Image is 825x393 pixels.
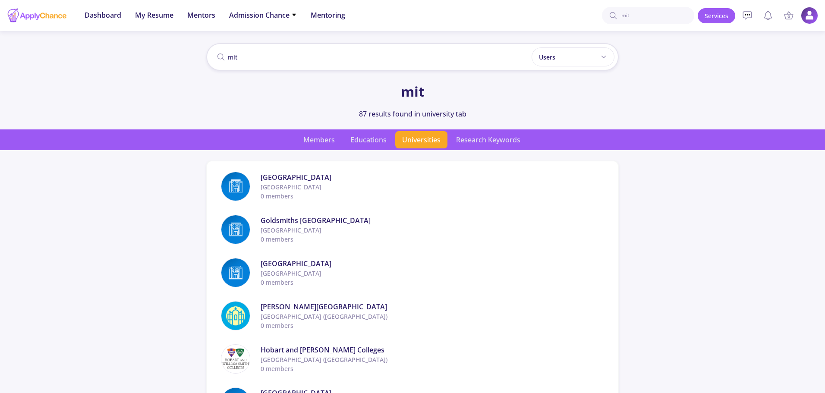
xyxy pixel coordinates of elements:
[261,172,604,182] span: [GEOGRAPHIC_DATA]
[261,269,604,278] span: [GEOGRAPHIC_DATA]
[261,302,604,312] span: [PERSON_NAME][GEOGRAPHIC_DATA]
[261,226,604,235] span: [GEOGRAPHIC_DATA]
[214,168,611,204] a: [GEOGRAPHIC_DATA][GEOGRAPHIC_DATA]0 members
[311,10,345,20] span: Mentoring
[261,235,604,244] span: 0 members
[539,53,555,62] span: Users
[206,43,619,71] input: Search in ApplyChance...
[261,215,604,226] span: Goldsmiths [GEOGRAPHIC_DATA]
[449,131,527,148] span: Research Keywords
[698,8,735,23] a: Services
[395,131,447,148] span: Universities
[261,182,604,192] span: [GEOGRAPHIC_DATA]
[261,312,604,321] span: [GEOGRAPHIC_DATA] ([GEOGRAPHIC_DATA])
[602,7,694,24] input: Search in ApplyChance
[261,364,604,373] span: 0 members
[261,345,604,355] span: Hobart and [PERSON_NAME] Colleges
[214,341,611,377] a: Hobart and [PERSON_NAME] Colleges[GEOGRAPHIC_DATA] ([GEOGRAPHIC_DATA])0 members
[214,255,611,291] a: [GEOGRAPHIC_DATA][GEOGRAPHIC_DATA]0 members
[261,321,604,330] span: 0 members
[261,278,604,287] span: 0 members
[187,10,215,20] span: Mentors
[261,192,604,201] span: 0 members
[85,10,121,20] span: Dashboard
[135,10,173,20] span: My Resume
[261,355,604,364] span: [GEOGRAPHIC_DATA] ([GEOGRAPHIC_DATA])
[214,211,611,248] a: Goldsmiths [GEOGRAPHIC_DATA][GEOGRAPHIC_DATA]0 members
[343,131,394,148] span: Educations
[229,10,297,20] span: Admission Chance
[261,258,604,269] span: [GEOGRAPHIC_DATA]
[296,131,342,148] span: Members
[214,298,611,334] a: [PERSON_NAME][GEOGRAPHIC_DATA][GEOGRAPHIC_DATA] ([GEOGRAPHIC_DATA])0 members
